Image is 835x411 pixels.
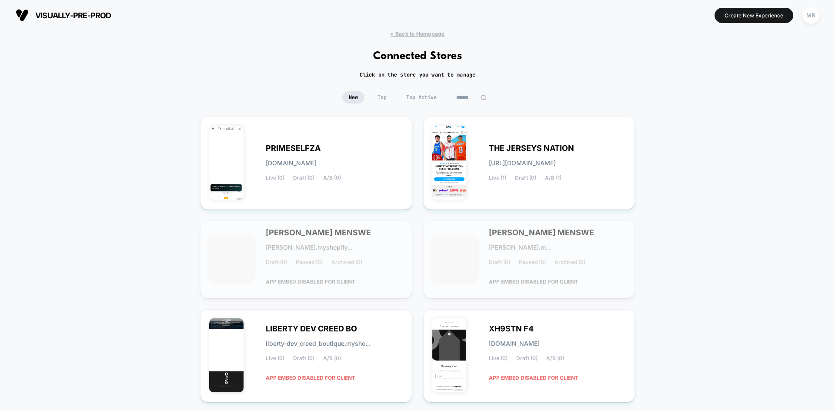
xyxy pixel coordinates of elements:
img: XH9STN_F4 [432,318,467,392]
img: PETER_JACKSON_MENSWEAR_STAGING [432,237,476,281]
span: Live (0) [489,355,508,361]
span: Draft (0) [515,175,536,181]
span: PRIMESELFZA [266,145,321,151]
span: Live (0) [266,355,284,361]
span: A/B (0) [546,355,564,361]
h1: Connected Stores [373,50,462,63]
button: visually-pre-prod [13,8,114,22]
button: Create New Experience [715,8,793,23]
span: [PERSON_NAME] MENSWE [266,230,371,236]
span: Top Active [400,91,443,104]
span: [DOMAIN_NAME] [489,341,540,347]
span: Top [371,91,393,104]
img: edit [480,94,487,101]
div: MB [802,7,819,24]
span: LIBERTY DEV CREED BO [266,326,357,332]
img: Visually logo [16,9,29,22]
span: [URL][DOMAIN_NAME] [489,160,556,166]
span: APP EMBED DISABLED FOR CLIENT [266,274,355,289]
img: LIBERTY_DEV_CREED_BOUTIQUE [209,318,244,392]
span: [PERSON_NAME].myshopify... [266,244,353,251]
span: Archived (0) [331,259,362,265]
span: Live (1) [489,175,506,181]
span: Archived (0) [554,259,585,265]
span: New [342,91,364,104]
span: liberty-dev_creed_boutique.mysho... [266,341,371,347]
span: APP EMBED DISABLED FOR CLIENT [489,274,578,289]
span: Draft (0) [489,259,510,265]
span: < Back to Homepage [390,30,444,37]
span: Paused (0) [519,259,546,265]
span: A/B (1) [545,175,561,181]
span: XH9STN F4 [489,326,534,332]
span: APP EMBED DISABLED FOR CLIENT [489,370,578,385]
span: THE JERSEYS NATION [489,145,574,151]
span: Draft (0) [293,175,314,181]
span: Draft (0) [293,355,314,361]
img: PETER_JACKSON_MENSWEAR [209,237,253,281]
span: [DOMAIN_NAME] [266,160,317,166]
span: visually-pre-prod [35,11,111,20]
span: [PERSON_NAME].m... [489,244,551,251]
span: Paused (0) [296,259,323,265]
span: Draft (0) [266,259,287,265]
span: A/B (0) [323,355,341,361]
img: PRIMESELFZA [209,126,244,200]
span: Draft (0) [516,355,538,361]
span: Live (0) [266,175,284,181]
span: APP EMBED DISABLED FOR CLIENT [266,370,355,385]
span: A/B (0) [323,175,341,181]
h2: Click on the store you want to manage [360,71,476,78]
img: THE_JERSEYS_NATION [432,126,467,200]
span: [PERSON_NAME] MENSWE [489,230,594,236]
button: MB [800,7,822,24]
